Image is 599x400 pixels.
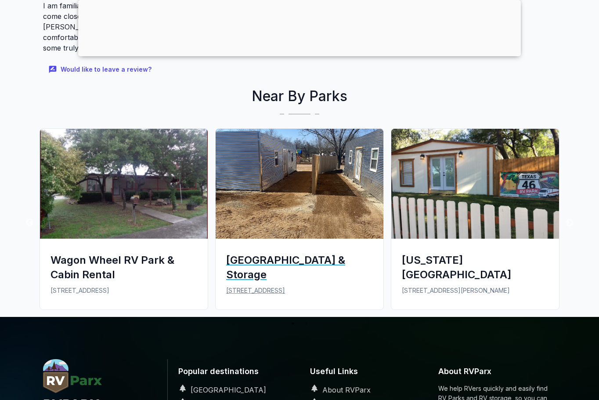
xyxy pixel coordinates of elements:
[387,128,563,316] a: Texas 46 RV Park[US_STATE][GEOGRAPHIC_DATA][STREET_ADDRESS][PERSON_NAME]
[51,253,197,282] div: Wagon Wheel RV Park & Cabin Rental
[226,286,373,295] p: [STREET_ADDRESS]
[438,359,556,384] h6: About RVParx
[402,253,548,282] div: [US_STATE][GEOGRAPHIC_DATA]
[302,319,310,328] button: 2
[25,218,34,227] button: Previous
[307,359,424,384] h6: Useful Links
[43,359,102,393] img: RVParx.com
[175,359,292,384] h6: Popular destinations
[36,86,563,107] h2: Near By Parks
[216,129,383,239] img: Riverfront RV Resort & Storage
[175,385,266,394] a: [GEOGRAPHIC_DATA]
[43,0,402,53] p: I am familiar with RV parks from [GEOGRAPHIC_DATA] to [GEOGRAPHIC_DATA]. None of them even come c...
[402,286,548,295] p: [STREET_ADDRESS][PERSON_NAME]
[51,286,197,295] p: [STREET_ADDRESS]
[36,128,212,316] a: Wagon Wheel RV Park & Cabin RentalWagon Wheel RV Park & Cabin Rental[STREET_ADDRESS]
[289,319,297,328] button: 1
[226,253,373,282] div: [GEOGRAPHIC_DATA] & Storage
[40,129,208,239] img: Wagon Wheel RV Park & Cabin Rental
[391,129,559,239] img: Texas 46 RV Park
[212,128,387,316] a: Riverfront RV Resort & Storage[GEOGRAPHIC_DATA] & Storage[STREET_ADDRESS]
[307,385,371,394] a: About RVParx
[43,60,159,79] button: Would like to leave a review?
[565,218,574,227] button: Next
